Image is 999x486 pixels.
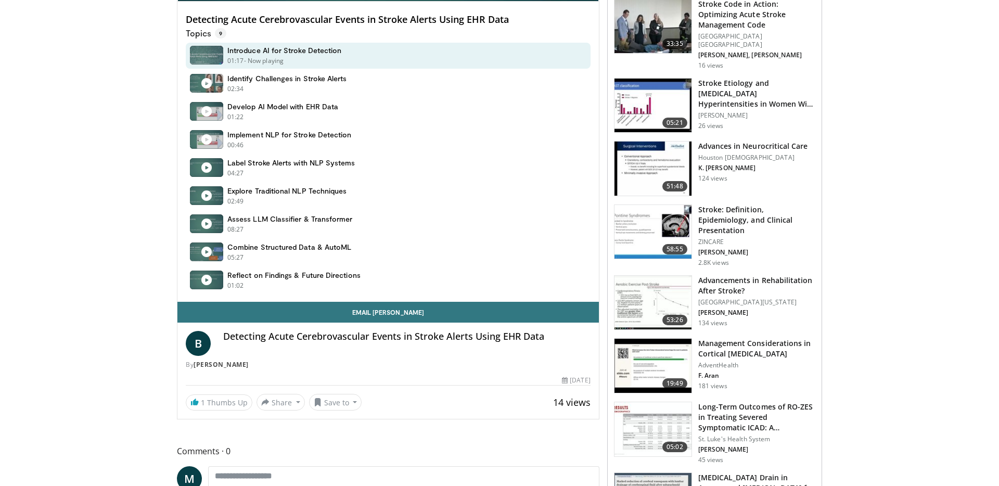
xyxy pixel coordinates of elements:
[698,122,724,130] p: 26 views
[698,319,727,327] p: 134 views
[186,28,226,39] p: Topics
[227,225,244,234] p: 08:27
[698,51,815,59] p: [PERSON_NAME], [PERSON_NAME]
[227,186,347,196] h4: Explore Traditional NLP Techniques
[227,130,351,139] h4: Implement NLP for Stroke Detection
[698,141,808,151] h3: Advances in Neurocritical Care
[698,259,729,267] p: 2.8K views
[698,435,815,443] p: St. Luke's Health System
[698,238,815,246] p: ZINCARE
[215,28,226,39] span: 9
[177,302,599,323] a: Email [PERSON_NAME]
[614,79,691,133] img: 63372f29-e944-464c-a93e-a3b64bc70b6d.150x105_q85_crop-smart_upscale.jpg
[662,315,687,325] span: 53:26
[662,181,687,191] span: 51:48
[227,102,338,111] h4: Develop AI Model with EHR Data
[223,331,591,342] h4: Detecting Acute Cerebrovascular Events in Stroke Alerts Using EHR Data
[698,248,815,257] p: [PERSON_NAME]
[662,442,687,452] span: 05:02
[309,394,362,411] button: Save to
[227,140,244,150] p: 00:46
[698,361,815,369] p: AdventHealth
[698,78,815,109] h3: Stroke Etiology and [MEDICAL_DATA] Hyperintensities in Women With and …
[227,74,347,83] h4: Identify Challenges in Stroke Alerts
[614,402,691,456] img: 627c2dd7-b815-408c-84d8-5c8a7424924c.150x105_q85_crop-smart_upscale.jpg
[244,56,284,66] p: - Now playing
[698,372,815,380] p: F. Aran
[227,214,352,224] h4: Assess LLM Classifier & Transformer
[698,174,727,183] p: 124 views
[698,164,808,172] p: K. [PERSON_NAME]
[227,84,244,94] p: 02:34
[698,32,815,49] p: [GEOGRAPHIC_DATA] [GEOGRAPHIC_DATA]
[614,275,815,330] a: 53:26 Advancements in Rehabilitation After Stroke? [GEOGRAPHIC_DATA][US_STATE] [PERSON_NAME] 134 ...
[186,394,252,411] a: 1 Thumbs Up
[698,402,815,433] h3: Long-Term Outcomes of RO-ZES in Treating Severed Symptomatic ICAD: A…
[698,338,815,359] h3: Management Considerations in Cortical [MEDICAL_DATA]
[662,118,687,128] span: 05:21
[698,456,724,464] p: 45 views
[177,444,599,458] span: Comments 0
[227,169,244,178] p: 04:27
[227,271,361,280] h4: Reflect on Findings & Future Directions
[227,197,244,206] p: 02:49
[698,445,815,454] p: [PERSON_NAME]
[227,56,244,66] p: 01:17
[662,244,687,254] span: 58:55
[614,276,691,330] img: 675f95d4-1d5d-42fd-ab0f-2ebff226a0e1.150x105_q85_crop-smart_upscale.jpg
[201,398,205,407] span: 1
[227,253,244,262] p: 05:27
[614,141,815,196] a: 51:48 Advances in Neurocritical Care Houston [DEMOGRAPHIC_DATA] K. [PERSON_NAME] 124 views
[562,376,590,385] div: [DATE]
[186,14,591,25] h4: Detecting Acute Cerebrovascular Events in Stroke Alerts Using EHR Data
[614,402,815,464] a: 05:02 Long-Term Outcomes of RO-ZES in Treating Severed Symptomatic ICAD: A… St. Luke's Health Sys...
[186,360,591,369] div: By
[662,39,687,49] span: 33:35
[614,205,691,259] img: 26d5732c-95f1-4678-895e-01ffe56ce748.150x105_q85_crop-smart_upscale.jpg
[698,61,724,70] p: 16 views
[614,204,815,267] a: 58:55 Stroke: Definition, Epidemiology, and Clinical Presentation ZINCARE [PERSON_NAME] 2.8K views
[698,111,815,120] p: [PERSON_NAME]
[614,142,691,196] img: ddf76b18-3d66-43c9-a709-b844436e6d4e.150x105_q85_crop-smart_upscale.jpg
[698,382,727,390] p: 181 views
[227,281,244,290] p: 01:02
[698,309,815,317] p: [PERSON_NAME]
[194,360,249,369] a: [PERSON_NAME]
[614,339,691,393] img: 43dcbb99-5764-4f51-bf18-3e9fe8b1d216.150x105_q85_crop-smart_upscale.jpg
[227,112,244,122] p: 01:22
[257,394,305,411] button: Share
[614,78,815,133] a: 05:21 Stroke Etiology and [MEDICAL_DATA] Hyperintensities in Women With and … [PERSON_NAME] 26 views
[227,46,341,55] h4: Introduce AI for Stroke Detection
[553,396,591,408] span: 14 views
[698,204,815,236] h3: Stroke: Definition, Epidemiology, and Clinical Presentation
[614,338,815,393] a: 19:49 Management Considerations in Cortical [MEDICAL_DATA] AdventHealth F. Aran 181 views
[698,154,808,162] p: Houston [DEMOGRAPHIC_DATA]
[227,242,351,252] h4: Combine Structured Data & AutoML
[227,158,355,168] h4: Label Stroke Alerts with NLP Systems
[698,275,815,296] h3: Advancements in Rehabilitation After Stroke?
[186,331,211,356] a: B
[698,298,815,306] p: [GEOGRAPHIC_DATA][US_STATE]
[662,378,687,389] span: 19:49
